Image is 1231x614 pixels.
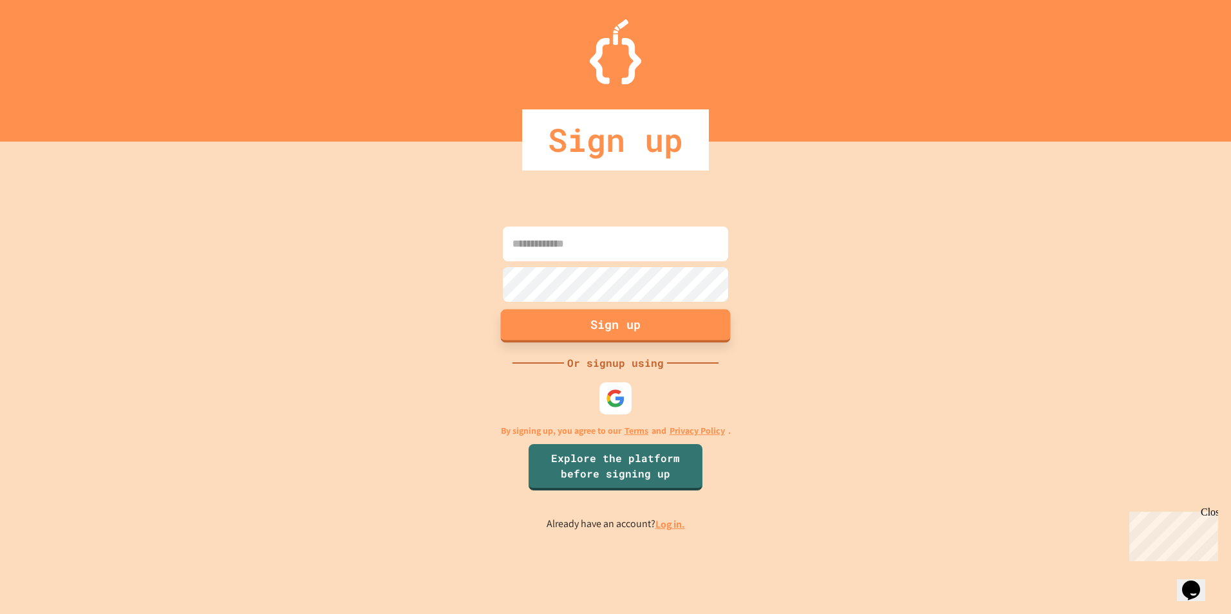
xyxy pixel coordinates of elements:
a: Explore the platform before signing up [529,444,702,490]
div: Sign up [522,109,709,171]
img: Logo.svg [590,19,641,84]
button: Sign up [501,309,731,342]
div: Or signup using [564,355,667,371]
a: Privacy Policy [670,424,725,438]
div: Chat with us now!Close [5,5,89,82]
a: Terms [625,424,648,438]
iframe: chat widget [1177,563,1218,601]
p: By signing up, you agree to our and . [501,424,731,438]
iframe: chat widget [1124,507,1218,561]
p: Already have an account? [547,516,685,532]
a: Log in. [655,517,685,531]
img: google-icon.svg [606,389,625,408]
